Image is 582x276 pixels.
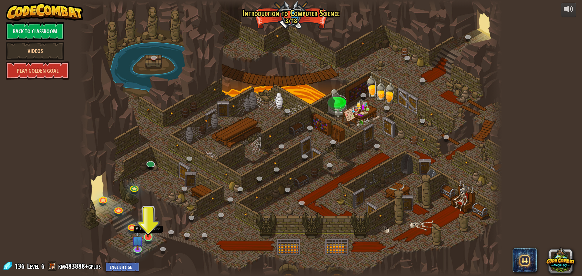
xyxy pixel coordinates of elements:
a: Back to Classroom [6,22,64,40]
span: Level [27,261,39,271]
span: 6 [41,261,45,271]
img: level-banner-started.png [143,212,154,238]
button: Adjust volume [561,3,576,17]
a: Play Golden Goal [6,62,69,80]
img: CodeCombat - Learn how to code by playing a game [6,3,83,21]
a: km483888+gplus [58,261,102,271]
a: Videos [6,42,64,60]
img: level-banner-unstarted-subscriber.png [132,231,143,250]
span: 136 [15,261,26,271]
